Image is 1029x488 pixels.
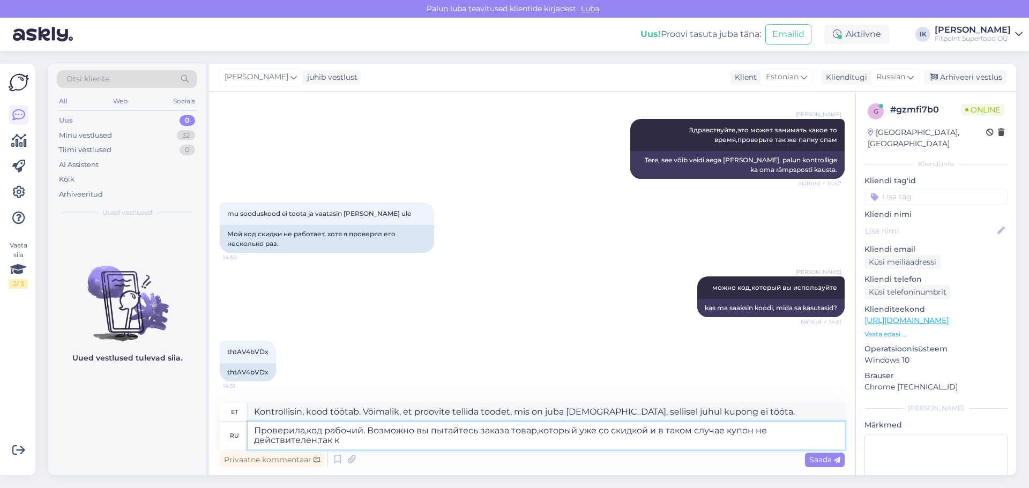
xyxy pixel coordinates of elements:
[223,253,263,261] span: 14:50
[59,174,74,185] div: Kõik
[66,73,109,85] span: Otsi kliente
[102,208,152,217] span: Uued vestlused
[890,103,961,116] div: # gzmfi7b0
[578,4,602,13] span: Luba
[864,274,1008,285] p: Kliendi telefon
[864,285,951,299] div: Küsi telefoninumbrit
[730,72,757,83] div: Klient
[864,189,1008,205] input: Lisa tag
[924,70,1006,85] div: Arhiveeri vestlus
[59,160,99,170] div: AI Assistent
[864,381,1008,393] p: Chrome [TECHNICAL_ID]
[227,209,411,217] span: mu sooduskood ei toota ja vaatasin [PERSON_NAME] ule
[303,72,357,83] div: juhib vestlust
[864,316,949,325] a: [URL][DOMAIN_NAME]
[864,419,1008,431] p: Märkmed
[171,94,197,108] div: Socials
[9,72,29,93] img: Askly Logo
[248,403,845,421] textarea: Kontrollisin, kood töötab. Võimalik, et proovite tellida toodet, mis on juba [DEMOGRAPHIC_DATA], ...
[864,370,1008,381] p: Brauser
[57,94,69,108] div: All
[59,115,73,126] div: Uus
[935,34,1011,43] div: Fitpoint Superfood OÜ
[864,343,1008,355] p: Operatsioonisüsteem
[640,28,761,41] div: Proovi tasuta juba täna:
[864,244,1008,255] p: Kliendi email
[865,225,995,237] input: Lisa nimi
[864,175,1008,186] p: Kliendi tag'id
[180,145,195,155] div: 0
[935,26,1011,34] div: [PERSON_NAME]
[795,268,841,276] span: [PERSON_NAME]
[868,127,986,149] div: [GEOGRAPHIC_DATA], [GEOGRAPHIC_DATA]
[697,299,845,317] div: kas ma saaksin koodi, mida sa kasutasid?
[915,27,930,42] div: IK
[59,145,111,155] div: Tiimi vestlused
[59,130,112,141] div: Minu vestlused
[59,189,103,200] div: Arhiveeritud
[220,363,276,381] div: thtAV4bVDx
[822,72,867,83] div: Klienditugi
[801,318,841,326] span: Nähtud ✓ 14:51
[874,107,878,115] span: g
[864,255,941,269] div: Küsi meiliaadressi
[177,130,195,141] div: 32
[231,403,238,421] div: et
[72,352,182,364] p: Uued vestlused tulevad siia.
[809,455,840,464] span: Saada
[799,179,841,187] span: Nähtud ✓ 14:47
[689,126,839,144] span: Здравствуйте,это может занимать какое то время,проверьте так же папку спам
[111,94,130,108] div: Web
[795,110,841,118] span: [PERSON_NAME]
[864,329,1008,339] p: Vaata edasi ...
[248,422,845,449] textarea: Проверила,код рабочий. Возможно вы пытайтесь заказа товар,который уже со скидкой и в таком случае...
[220,453,324,467] div: Privaatne kommentaar
[9,279,28,289] div: 2 / 3
[864,403,1008,413] div: [PERSON_NAME]
[864,209,1008,220] p: Kliendi nimi
[961,104,1004,116] span: Online
[876,71,905,83] span: Russian
[864,355,1008,366] p: Windows 10
[48,246,206,343] img: No chats
[223,382,263,390] span: 14:51
[712,283,837,291] span: можно код,который вы используйте
[9,241,28,289] div: Vaata siia
[864,304,1008,315] p: Klienditeekond
[225,71,288,83] span: [PERSON_NAME]
[640,29,661,39] b: Uus!
[765,24,811,44] button: Emailid
[824,25,890,44] div: Aktiivne
[630,151,845,179] div: Tere, see võib veidi aega [PERSON_NAME], palun kontrollige ka oma rämpsposti kausta.
[180,115,195,126] div: 0
[935,26,1023,43] a: [PERSON_NAME]Fitpoint Superfood OÜ
[220,225,434,253] div: Мой код скидки не работает, хотя я проверял его несколько раз.
[766,71,799,83] span: Estonian
[230,426,239,445] div: ru
[227,348,269,356] span: thtAV4bVDx
[864,159,1008,169] div: Kliendi info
